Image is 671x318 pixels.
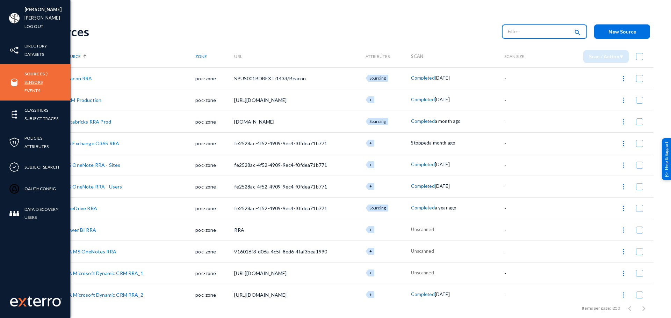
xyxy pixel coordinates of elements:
span: Scan Size [504,54,524,59]
img: icon-sources.svg [9,77,20,88]
span: Completed [411,291,434,297]
span: Unscanned [411,227,434,232]
span: [DATE] [435,291,450,297]
img: icon-more.svg [620,291,627,298]
img: icon-elements.svg [9,109,20,120]
a: OneDrive RRA [64,205,97,211]
span: Source [64,54,81,59]
span: + [369,249,372,253]
img: icon-more.svg [620,162,627,169]
td: poc-zone [195,67,234,89]
span: [DATE] [435,97,450,102]
a: MS Exchange O365 RRA [64,140,119,146]
span: + [369,227,372,232]
span: + [369,97,372,102]
span: fe2528ac-4f52-4909-9ec4-f0fdea71b771 [234,162,327,168]
span: 916016f3-d06a-4c5f-8ed6-4faf3bea1990 [234,249,327,254]
span: SPUS001BDBEXT:1433/Beacon [234,75,306,81]
a: Beacon RRA [64,75,92,81]
span: fe2528ac-4f52-4909-9ec4-f0fdea71b771 [234,140,327,146]
span: fe2528ac-4f52-4909-9ec4-f0fdea71b771 [234,184,327,190]
img: icon-more.svg [620,270,627,277]
a: Attributes [24,142,49,150]
mat-icon: search [573,28,582,38]
button: Previous page [623,301,637,315]
span: fe2528ac-4f52-4909-9ec4-f0fdea71b771 [234,205,327,211]
span: RRA [234,227,244,233]
span: Sourcing [369,119,386,124]
img: icon-more.svg [620,118,627,125]
td: poc-zone [195,89,234,111]
td: - [504,284,542,305]
a: Sources [24,70,45,78]
div: 250 [613,305,620,311]
img: icon-more.svg [620,248,627,255]
span: Unscanned [411,248,434,254]
a: Events [24,87,40,95]
td: poc-zone [195,111,234,132]
span: Stopped [411,140,429,146]
img: icon-more.svg [620,75,627,82]
a: QA Microsoft Dynamic CRM RRA_2 [64,292,143,298]
img: icon-more.svg [620,227,627,234]
td: - [504,219,542,241]
img: icon-members.svg [9,208,20,219]
span: [URL][DOMAIN_NAME] [234,292,287,298]
span: + [369,184,372,188]
img: icon-compliance.svg [9,162,20,172]
td: poc-zone [195,262,234,284]
img: icon-inventory.svg [9,45,20,56]
img: icon-more.svg [620,183,627,190]
img: icon-more.svg [620,97,627,104]
span: Scan [411,53,423,59]
td: poc-zone [195,197,234,219]
img: icon-policies.svg [9,137,20,148]
span: Completed [411,205,434,210]
span: + [369,162,372,167]
td: - [504,67,542,89]
input: Filter [508,26,569,37]
div: Help & Support [662,138,671,180]
img: icon-oauth.svg [9,184,20,194]
button: Next page [637,301,651,315]
a: MS OneNote RRA - Users [64,184,122,190]
div: Sources [46,24,495,39]
span: Sourcing [369,206,386,210]
td: poc-zone [195,154,234,176]
span: Zone [195,54,207,59]
div: Source [64,54,195,59]
a: Data Discovery Users [24,205,70,221]
td: - [504,197,542,219]
span: Unscanned [411,270,434,275]
a: Datasets [24,50,44,58]
td: - [504,176,542,197]
a: Log out [24,22,43,30]
span: + [369,292,372,297]
td: poc-zone [195,284,234,305]
img: help_support.svg [664,172,669,177]
span: a month ago [429,140,455,146]
span: New Source [608,29,636,35]
span: Completed [411,118,434,124]
a: QA Microsoft Dynamic CRM RRA_1 [64,270,143,276]
img: ACg8ocIa8OWj5FIzaB8MU-JIbNDt0RWcUDl_eQ0ZyYxN7rWYZ1uJfn9p=s96-c [9,13,20,23]
span: Completed [411,183,434,189]
a: Classifiers [24,106,48,114]
img: exterro-logo.svg [18,298,27,306]
span: [DATE] [435,183,450,189]
td: - [504,154,542,176]
span: Completed [411,75,434,81]
span: URL [234,54,242,59]
img: icon-more.svg [620,205,627,212]
span: [URL][DOMAIN_NAME] [234,97,287,103]
span: [DATE] [435,75,450,81]
img: icon-more.svg [620,140,627,147]
div: Items per page: [582,305,611,311]
td: poc-zone [195,176,234,197]
td: poc-zone [195,132,234,154]
span: + [369,141,372,145]
span: a year ago [435,205,457,210]
a: OAuthConfig [24,185,56,193]
button: New Source [594,24,650,39]
a: Power BI RRA [64,227,96,233]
